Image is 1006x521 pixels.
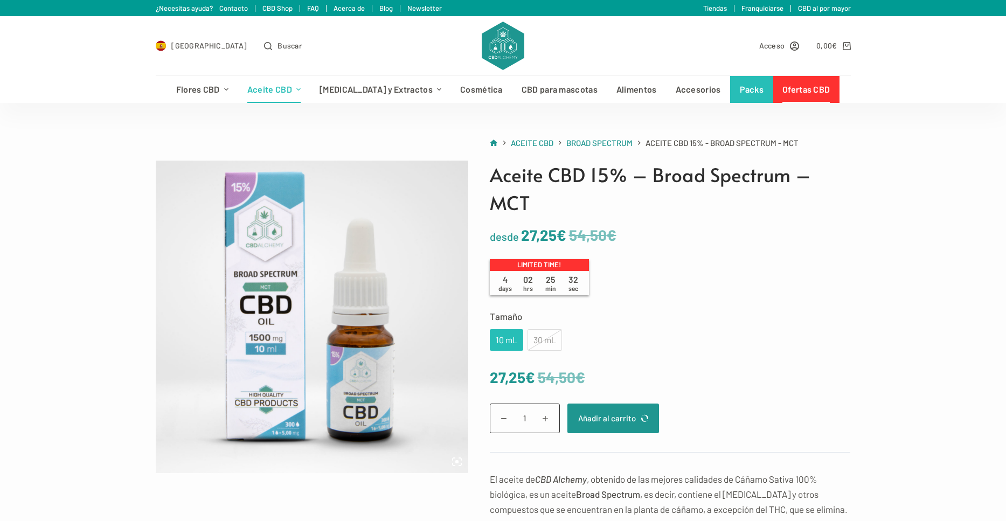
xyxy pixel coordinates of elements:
[566,136,633,150] a: Broad Spectrum
[646,136,799,150] span: Aceite CBD 15% - Broad Spectrum - MCT
[496,333,517,347] div: 10 mL
[521,226,566,244] bdi: 27,25
[557,226,566,244] span: €
[511,138,553,148] span: Aceite CBD
[535,474,587,484] strong: CBD Alchemy
[517,274,539,293] span: 02
[407,4,442,12] a: Newsletter
[512,76,607,103] a: CBD para mascotas
[568,284,578,292] span: sec
[816,39,850,52] a: Carro de compra
[816,41,837,50] bdi: 0,00
[798,4,851,12] a: CBD al por mayor
[511,136,553,150] a: Aceite CBD
[262,4,293,12] a: CBD Shop
[171,39,247,52] span: [GEOGRAPHIC_DATA]
[773,76,840,103] a: Ofertas CBD
[741,4,783,12] a: Franquiciarse
[607,226,616,244] span: €
[490,404,560,433] input: Cantidad de productos
[498,284,512,292] span: days
[277,39,302,52] span: Buscar
[156,4,248,12] a: ¿Necesitas ayuda? Contacto
[539,274,562,293] span: 25
[490,259,589,271] p: Limited time!
[494,274,517,293] span: 4
[156,40,166,51] img: ES Flag
[759,39,800,52] a: Acceso
[166,76,840,103] nav: Menú de cabecera
[575,368,585,386] span: €
[832,41,837,50] span: €
[538,368,585,386] bdi: 54,50
[490,161,851,217] h1: Aceite CBD 15% – Broad Spectrum – MCT
[490,471,851,517] p: El aceite de , obtenido de las mejores calidades de Cáñamo Sativa 100% biológica, es un aceite , ...
[156,161,468,473] img: cbd_oil-broad_spectrum-mct-15percent-10ml
[264,39,302,52] button: Abrir formulario de búsqueda
[238,76,310,103] a: Aceite CBD
[566,138,633,148] span: Broad Spectrum
[156,39,247,52] a: Select Country
[545,284,556,292] span: min
[523,284,533,292] span: hrs
[490,309,851,324] label: Tamaño
[607,76,666,103] a: Alimentos
[451,76,512,103] a: Cosmética
[379,4,393,12] a: Blog
[166,76,238,103] a: Flores CBD
[562,274,585,293] span: 32
[576,489,640,499] strong: Broad Spectrum
[490,368,535,386] bdi: 27,25
[666,76,730,103] a: Accesorios
[482,22,524,70] img: CBD Alchemy
[759,39,785,52] span: Acceso
[525,368,535,386] span: €
[730,76,773,103] a: Packs
[569,226,616,244] bdi: 54,50
[567,404,659,433] button: Añadir al carrito
[490,230,519,243] span: desde
[307,4,319,12] a: FAQ
[334,4,365,12] a: Acerca de
[703,4,727,12] a: Tiendas
[310,76,451,103] a: [MEDICAL_DATA] y Extractos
